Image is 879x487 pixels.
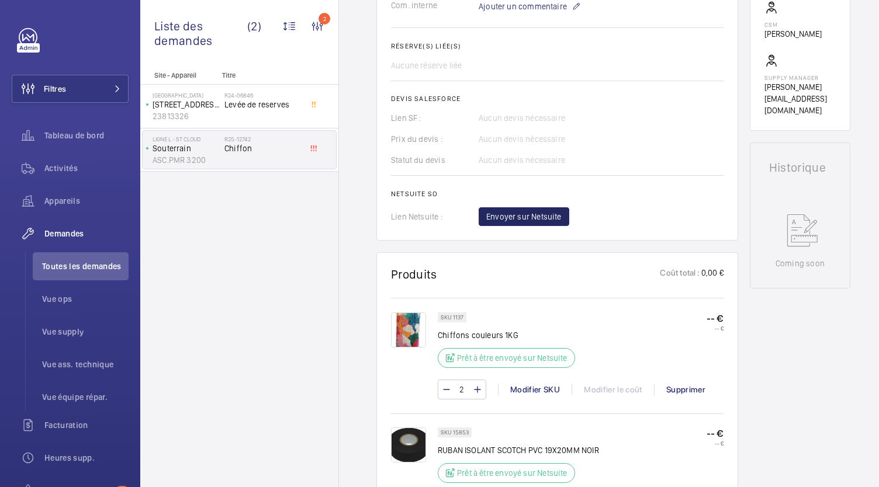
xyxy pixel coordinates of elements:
[153,92,220,99] p: [GEOGRAPHIC_DATA]
[457,467,567,479] p: Prêt à être envoyé sur Netsuite
[44,130,129,141] span: Tableau de bord
[224,135,302,142] h2: R25-12742
[44,419,129,431] span: Facturation
[42,326,129,338] span: Vue supply
[153,99,220,110] p: [STREET_ADDRESS][PERSON_NAME]
[391,427,426,462] img: jjAVdSEsZjd3RT61Ns7cA3_xdnaOv_R8dhOExPlNYxuhF9v7.png
[660,267,700,281] p: Coût total :
[12,75,129,103] button: Filtres
[707,325,724,332] p: -- €
[438,444,599,456] p: RUBAN ISOLANT SCOTCH PVC 19X20MM NOIR
[498,384,572,395] div: Modifier SKU
[486,211,562,222] span: Envoyer sur Netsuite
[153,142,220,154] p: Souterrain
[153,135,220,142] p: Ligne L - ST CLOUD
[44,228,129,239] span: Demandes
[764,81,836,116] p: [PERSON_NAME][EMAIL_ADDRESS][DOMAIN_NAME]
[707,427,724,440] p: -- €
[42,359,129,370] span: Vue ass. technique
[391,312,426,347] img: yoxI_kDi7QYCS7UtiMZmK_6twB0pmBsQQVYrm3jxmwUwfXFB.png
[391,267,437,281] h1: Produits
[764,74,836,81] p: Supply manager
[441,430,469,434] p: SKU 15853
[153,110,220,122] p: 23813326
[700,267,724,281] p: 0,00 €
[42,391,129,403] span: Vue équipe répar.
[42,260,129,272] span: Toutes les demandes
[764,21,822,28] p: CSM
[441,315,463,319] p: SKU 1137
[391,190,724,198] h2: Netsuite SO
[438,329,582,341] p: Chiffons couleurs 1KG
[457,352,567,364] p: Prêt à être envoyé sur Netsuite
[153,154,220,166] p: ASC.PMR 3200
[42,293,129,305] span: Vue ops
[224,142,302,154] span: Chiffon
[654,384,717,395] div: Supprimer
[44,162,129,174] span: Activités
[479,1,567,12] span: Ajouter un commentaire
[224,92,302,99] h2: R24-06846
[391,42,724,50] h2: Réserve(s) liée(s)
[391,95,724,103] h2: Devis Salesforce
[222,71,299,79] p: Titre
[154,19,247,48] span: Liste des demandes
[769,162,831,173] h1: Historique
[764,28,822,40] p: [PERSON_NAME]
[44,195,129,207] span: Appareils
[707,440,724,447] p: -- €
[44,452,129,464] span: Heures supp.
[479,207,569,226] button: Envoyer sur Netsuite
[44,83,66,95] span: Filtres
[776,258,825,269] p: Coming soon
[224,99,302,110] span: Levée de reserves
[707,312,724,325] p: -- €
[140,71,217,79] p: Site - Appareil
